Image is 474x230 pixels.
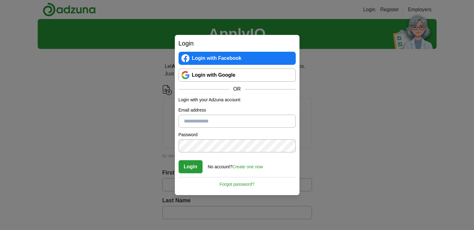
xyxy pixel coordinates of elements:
label: Email address [179,107,296,113]
a: Login with Google [179,69,296,82]
p: Login with your Adzuna account: [179,97,296,103]
label: Password [179,132,296,138]
span: OR [230,85,245,93]
a: Create one now [232,164,263,169]
a: Forgot password? [179,177,296,188]
h2: Login [179,39,296,48]
button: Login [179,160,203,173]
div: No account? [208,160,263,170]
a: Login with Facebook [179,52,296,65]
